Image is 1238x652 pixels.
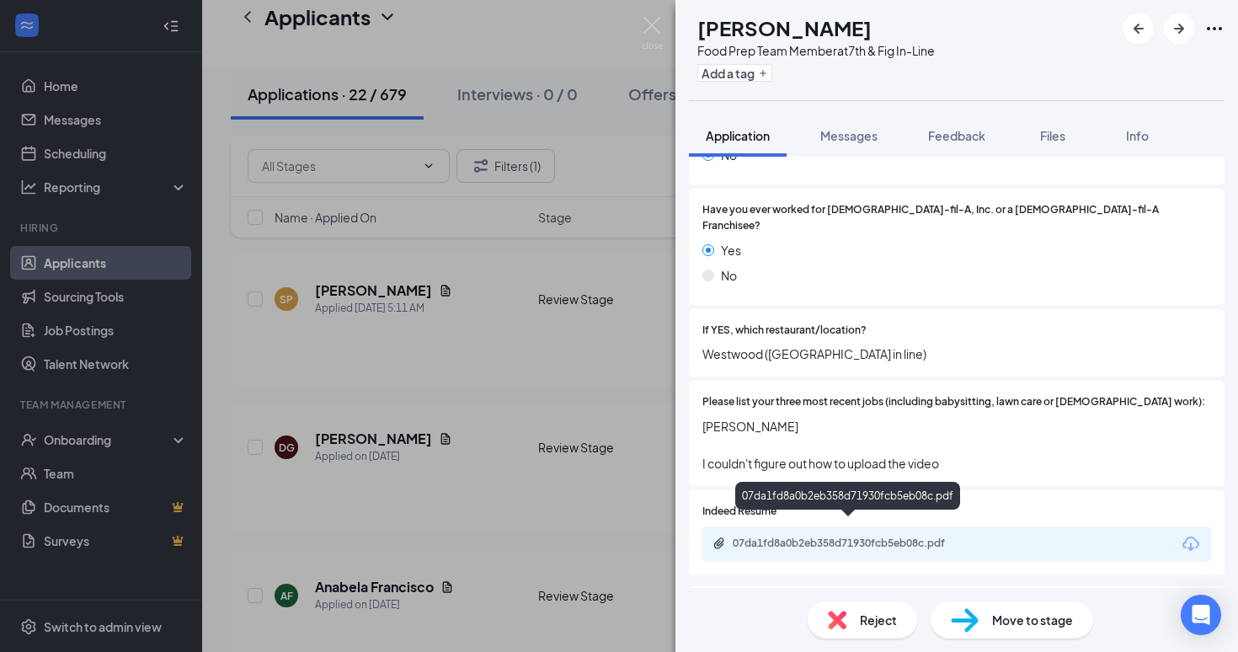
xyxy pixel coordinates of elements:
span: Westwood ([GEOGRAPHIC_DATA] in line) [702,345,1211,363]
a: Paperclip07da1fd8a0b2eb358d71930fcb5eb08c.pdf [712,537,985,553]
span: Indeed Resume [702,504,776,520]
button: ArrowRight [1164,13,1194,44]
span: Yes [721,241,741,259]
svg: ArrowLeftNew [1129,19,1149,39]
span: If YES, which restaurant/location? [702,323,867,339]
svg: Paperclip [712,537,726,550]
div: 07da1fd8a0b2eb358d71930fcb5eb08c.pdf [735,482,960,510]
span: Move to stage [992,611,1073,629]
div: 07da1fd8a0b2eb358d71930fcb5eb08c.pdf [733,537,969,550]
span: Application [706,128,770,143]
span: Info [1126,128,1149,143]
span: No [721,266,737,285]
span: Please list your three most recent jobs (including babysitting, lawn care or [DEMOGRAPHIC_DATA] w... [702,394,1205,410]
span: Files [1040,128,1065,143]
span: Messages [820,128,878,143]
div: Food Prep Team Member at 7th & Fig In-Line [697,42,935,59]
svg: Ellipses [1204,19,1225,39]
svg: Plus [758,68,768,78]
span: [PERSON_NAME] I couldn't figure out how to upload the video [702,417,1211,473]
button: PlusAdd a tag [697,64,772,82]
span: Feedback [928,128,985,143]
svg: Download [1181,534,1201,554]
button: ArrowLeftNew [1123,13,1154,44]
span: Reject [860,611,897,629]
div: Open Intercom Messenger [1181,595,1221,635]
h1: [PERSON_NAME] [697,13,872,42]
span: Have you ever worked for [DEMOGRAPHIC_DATA]-fil-A, Inc. or a [DEMOGRAPHIC_DATA]-fil-A Franchisee? [702,202,1211,234]
svg: ArrowRight [1169,19,1189,39]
